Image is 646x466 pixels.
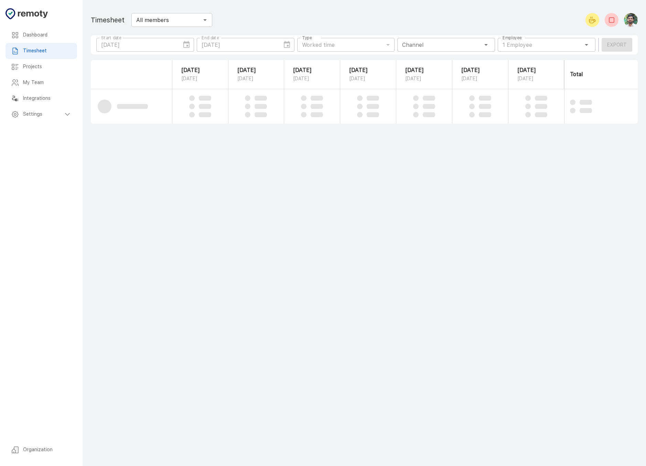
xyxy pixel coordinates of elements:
table: sticky table [91,60,638,124]
button: Check-out [605,13,618,27]
div: Settings [6,106,77,122]
p: [DATE] [461,66,499,74]
div: Dashboard [6,27,77,43]
div: Organization [6,442,77,458]
h1: Timesheet [91,14,125,25]
div: My Team [6,75,77,91]
div: Worked time [297,38,395,52]
p: [DATE] [517,74,555,83]
p: [DATE] [461,74,499,83]
div: Timesheet [6,43,77,59]
div: Integrations [6,91,77,106]
p: [DATE] [181,74,219,83]
p: [DATE] [405,66,443,74]
label: Start date [101,35,121,41]
p: [DATE] [405,74,443,83]
label: Type [302,35,312,41]
input: mm/dd/yyyy [96,38,177,52]
p: [DATE] [293,66,331,74]
p: [DATE] [349,74,387,83]
p: Total [570,70,632,79]
p: [DATE] [237,74,275,83]
h6: Projects [23,63,72,71]
h6: Integrations [23,95,72,102]
button: Muhammed Afsal Villan [621,10,638,30]
label: End date [202,35,219,41]
h6: Settings [23,111,63,118]
button: Open [200,15,210,25]
h6: My Team [23,79,72,86]
h6: Dashboard [23,31,72,39]
button: Start your break [585,13,599,27]
label: Employee [503,35,522,41]
p: [DATE] [349,66,387,74]
p: [DATE] [237,66,275,74]
h6: Timesheet [23,47,72,55]
input: mm/dd/yyyy [197,38,277,52]
p: [DATE] [517,66,555,74]
p: [DATE] [293,74,331,83]
div: Projects [6,59,77,75]
img: Muhammed Afsal Villan [624,13,638,27]
h6: Organization [23,446,72,454]
p: [DATE] [181,66,219,74]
